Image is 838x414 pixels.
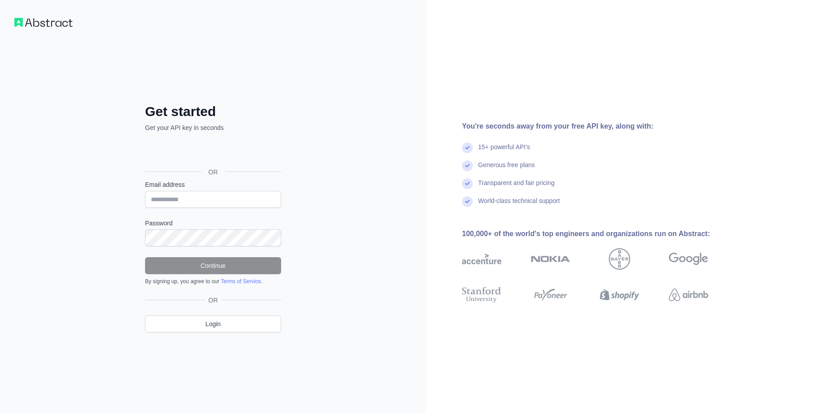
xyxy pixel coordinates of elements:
[145,103,281,120] h2: Get started
[478,178,555,196] div: Transparent and fair pricing
[145,219,281,228] label: Password
[145,278,281,285] div: By signing up, you agree to our .
[145,180,281,189] label: Email address
[669,285,708,305] img: airbnb
[141,142,284,162] iframe: Sign in with Google Button
[205,296,222,305] span: OR
[145,257,281,274] button: Continue
[462,229,737,239] div: 100,000+ of the world's top engineers and organizations run on Abstract:
[462,248,501,270] img: accenture
[462,178,473,189] img: check mark
[145,123,281,132] p: Get your API key in seconds
[221,278,261,285] a: Terms of Service
[669,248,708,270] img: google
[478,142,530,160] div: 15+ powerful API's
[462,285,501,305] img: stanford university
[201,168,225,177] span: OR
[462,121,737,132] div: You're seconds away from your free API key, along with:
[531,285,570,305] img: payoneer
[14,18,73,27] img: Workflow
[478,160,535,178] div: Generous free plans
[462,196,473,207] img: check mark
[600,285,639,305] img: shopify
[478,196,560,214] div: World-class technical support
[462,142,473,153] img: check mark
[145,315,281,332] a: Login
[462,160,473,171] img: check mark
[609,248,630,270] img: bayer
[531,248,570,270] img: nokia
